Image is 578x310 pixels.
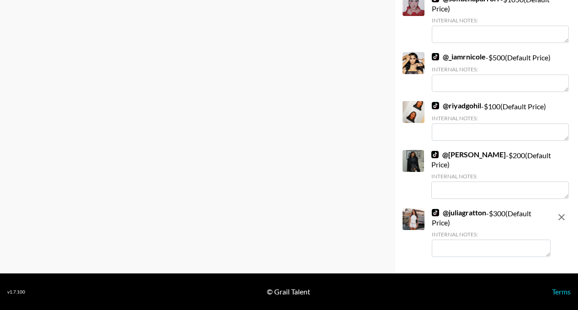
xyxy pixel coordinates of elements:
div: v 1.7.100 [7,289,25,295]
img: TikTok [432,53,439,60]
div: - $ 500 (Default Price) [432,52,569,92]
a: @_iamrnicole [432,52,486,61]
div: - $ 300 (Default Price) [432,208,551,257]
img: TikTok [432,209,439,216]
button: remove [552,208,571,226]
a: @[PERSON_NAME] [431,150,506,159]
img: TikTok [431,151,439,158]
a: @riyadgohil [432,101,481,110]
div: Internal Notes: [431,173,569,180]
div: © Grail Talent [267,287,310,296]
div: Internal Notes: [432,66,569,73]
div: Internal Notes: [432,115,569,122]
div: Internal Notes: [432,17,569,24]
div: - $ 100 (Default Price) [432,101,569,141]
a: Terms [552,287,571,296]
img: TikTok [432,102,439,109]
a: @juliagratton [432,208,486,217]
div: - $ 200 (Default Price) [431,150,569,199]
div: Internal Notes: [432,231,551,238]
